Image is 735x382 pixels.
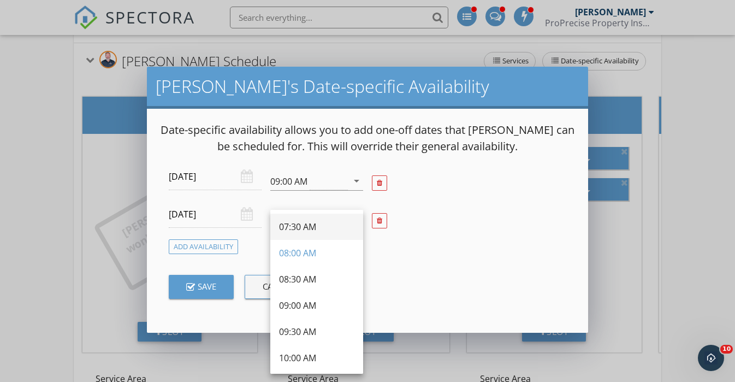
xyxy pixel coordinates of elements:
span: 10 [720,345,733,354]
input: Select a date... [169,163,262,190]
div: 09:00 AM [279,299,354,312]
h2: [PERSON_NAME]'s Date-specific Availability [156,75,579,97]
div: 10:00 AM [279,351,354,365]
p: Date-specific availability allows you to add one-off dates that [PERSON_NAME] can be scheduled fo... [160,122,575,155]
div: Add Availability [169,239,238,254]
iframe: Intercom live chat [698,345,724,371]
button: Save [169,275,234,299]
div: Cancel [263,280,292,293]
div: 07:30 AM [279,220,354,233]
div: 09:00 AM [270,177,307,186]
input: Select a date... [169,201,262,228]
i: arrow_drop_down [350,174,363,187]
button: Cancel [245,275,310,299]
div: 08:00 AM [279,246,354,260]
div: 08:30 AM [279,273,354,286]
div: 09:30 AM [279,325,354,338]
div: Save [186,280,216,293]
